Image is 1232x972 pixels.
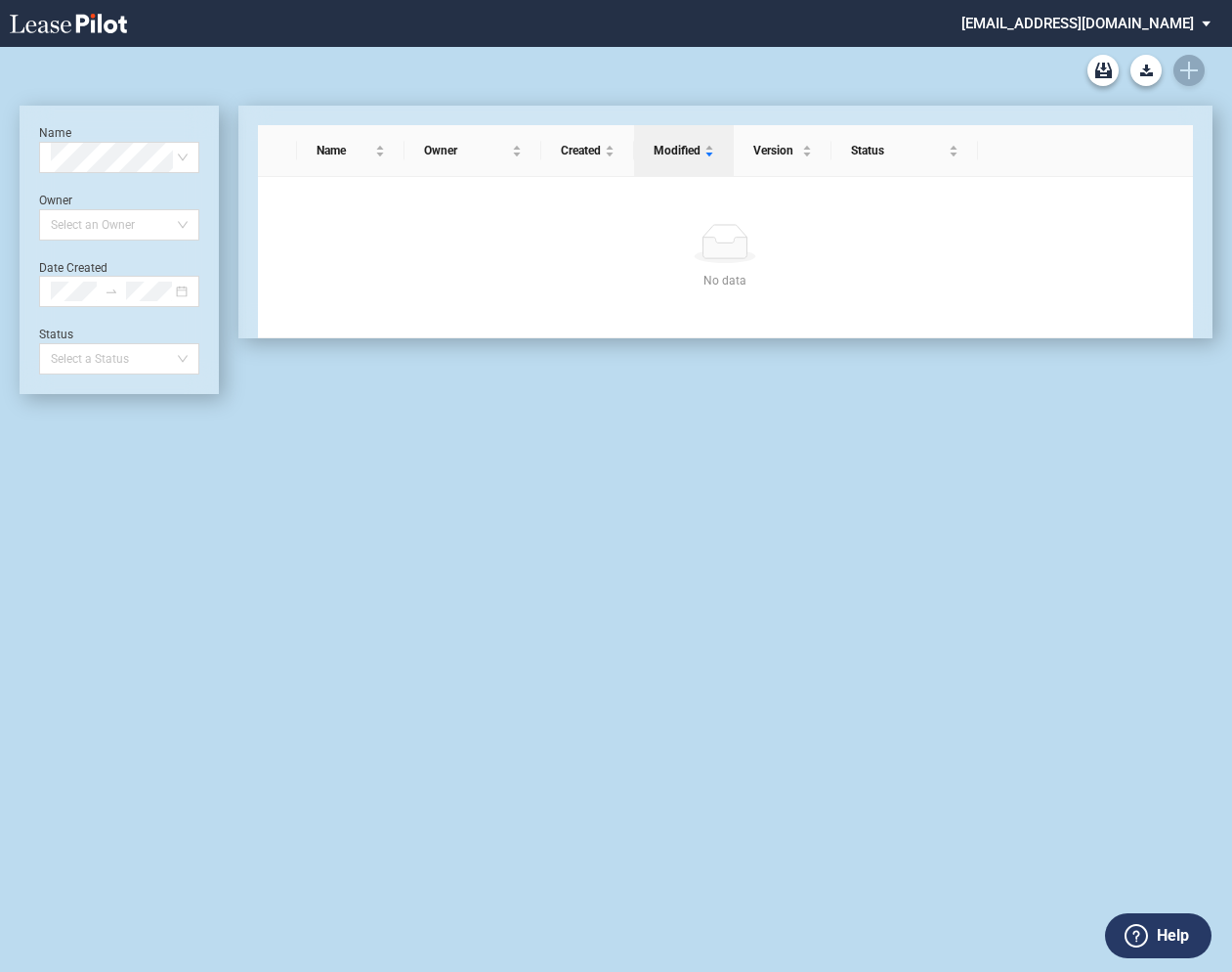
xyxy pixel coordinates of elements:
[281,271,1169,290] div: No data
[105,285,118,298] span: to
[404,125,541,177] th: Owner
[39,194,72,207] label: Owner
[851,141,945,160] span: Status
[734,125,831,177] th: Version
[831,125,978,177] th: Status
[1087,55,1119,86] a: Archive
[1105,913,1211,958] button: Help
[654,141,701,160] span: Modified
[297,125,404,177] th: Name
[39,328,73,341] label: Status
[1130,55,1162,86] button: Download Blank Form
[39,261,107,275] label: Date Created
[634,125,734,177] th: Modified
[753,141,798,160] span: Version
[105,285,118,298] span: swap-right
[317,141,371,160] span: Name
[39,126,71,140] label: Name
[561,141,601,160] span: Created
[1125,55,1168,86] md-menu: Download Blank Form List
[1157,923,1189,949] label: Help
[424,141,508,160] span: Owner
[541,125,634,177] th: Created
